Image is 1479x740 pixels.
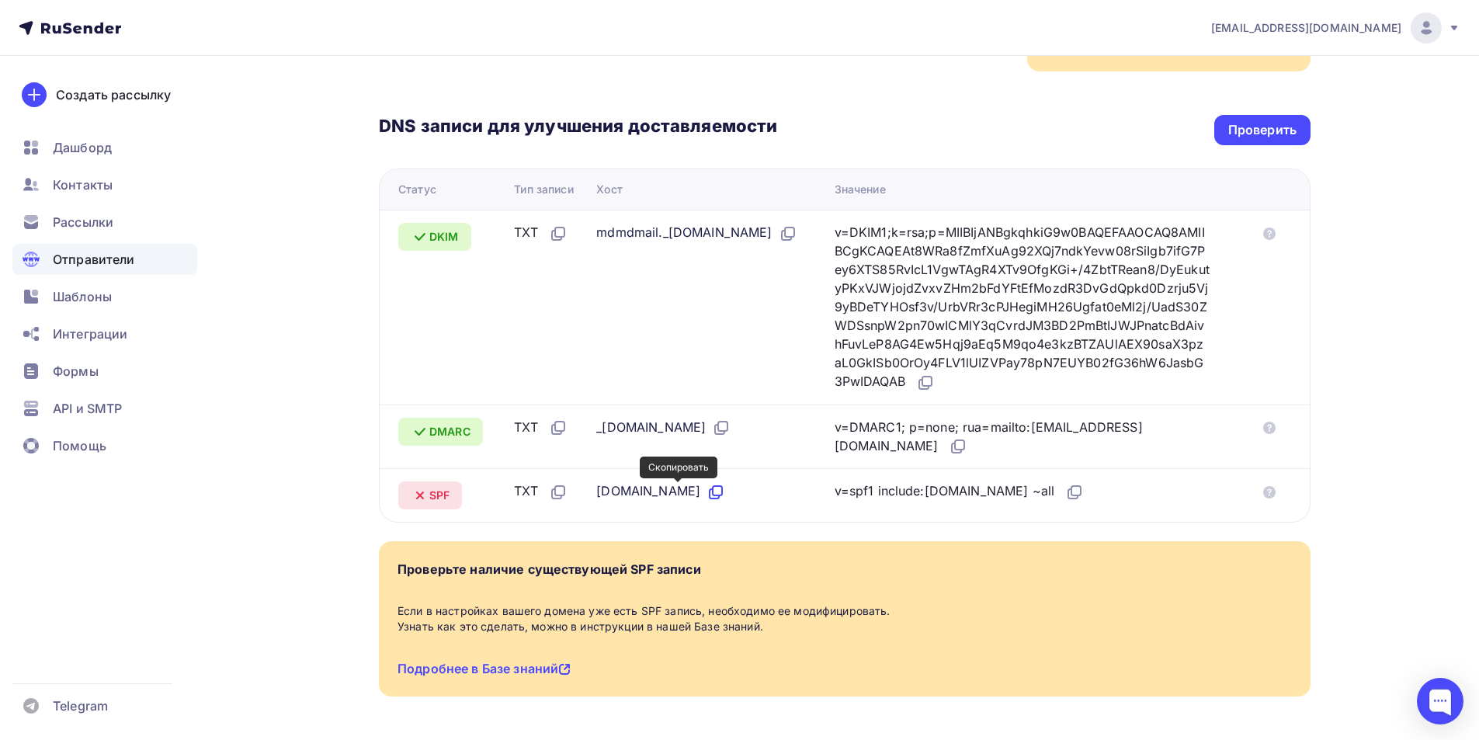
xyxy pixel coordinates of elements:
a: Контакты [12,169,197,200]
div: Проверить [1228,121,1297,139]
span: Telegram [53,697,108,715]
div: TXT [514,223,567,243]
div: v=DMARC1; p=none; rua=mailto:[EMAIL_ADDRESS][DOMAIN_NAME] [835,418,1210,457]
a: Дашборд [12,132,197,163]
span: Рассылки [53,213,113,231]
span: Шаблоны [53,287,112,306]
a: Подробнее в Базе знаний [398,661,571,676]
div: TXT [514,481,567,502]
div: v=spf1 include:[DOMAIN_NAME] ~all [835,481,1085,502]
a: [EMAIL_ADDRESS][DOMAIN_NAME] [1211,12,1460,43]
h3: DNS записи для улучшения доставляемости [379,115,777,140]
span: Формы [53,362,99,380]
div: mdmdmail._[DOMAIN_NAME] [596,223,797,243]
span: Отправители [53,250,135,269]
div: [DOMAIN_NAME] [596,481,725,502]
span: Дашборд [53,138,112,157]
span: Контакты [53,175,113,194]
div: Тип записи [514,182,573,197]
span: DKIM [429,229,459,245]
span: [EMAIL_ADDRESS][DOMAIN_NAME] [1211,20,1401,36]
span: API и SMTP [53,399,122,418]
div: Статус [398,182,436,197]
span: SPF [429,488,450,503]
div: v=DKIM1;k=rsa;p=MIIBIjANBgkqhkiG9w0BAQEFAAOCAQ8AMIIBCgKCAQEAt8WRa8fZmfXuAg92XQj7ndkYevw08rSiIgb7i... [835,223,1210,392]
div: Хост [596,182,623,197]
a: Шаблоны [12,281,197,312]
span: Помощь [53,436,106,455]
div: _[DOMAIN_NAME] [596,418,731,438]
div: Значение [835,182,886,197]
span: DMARC [429,424,470,439]
div: TXT [514,418,567,438]
span: Интеграции [53,325,127,343]
div: Если в настройках вашего домена уже есть SPF запись, необходимо ее модифицировать. Узнать как это... [398,603,1292,634]
a: Формы [12,356,197,387]
a: Отправители [12,244,197,275]
a: Рассылки [12,207,197,238]
div: Проверьте наличие существующей SPF записи [398,560,701,578]
div: Создать рассылку [56,85,171,104]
